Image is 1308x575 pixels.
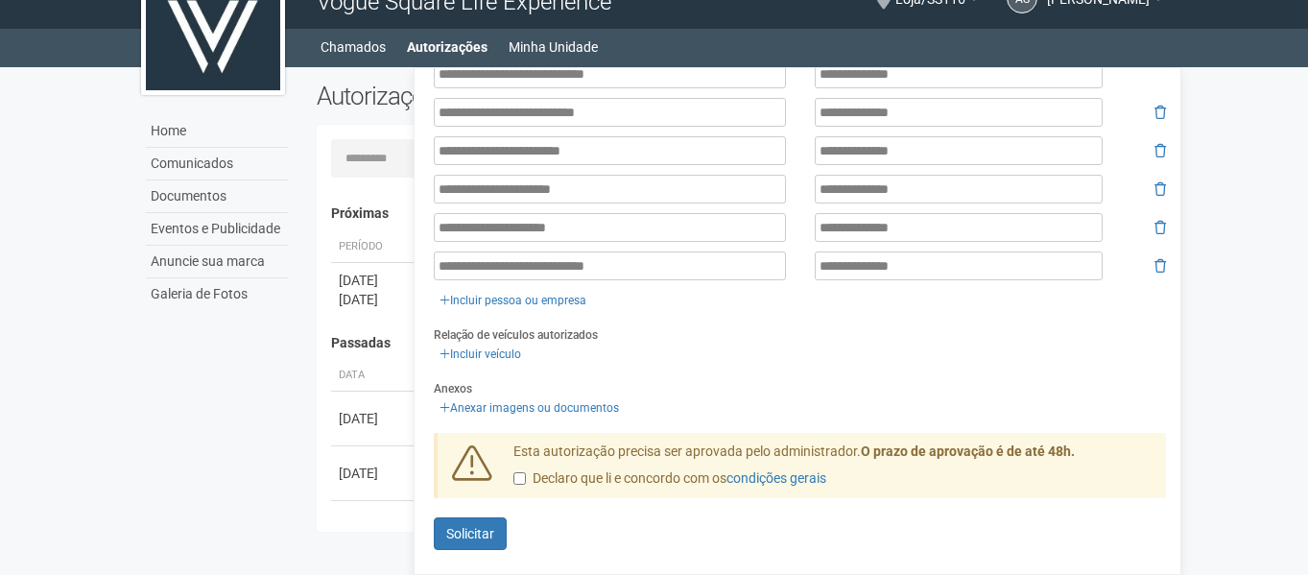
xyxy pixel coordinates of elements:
a: Incluir pessoa ou empresa [434,290,592,311]
div: [DATE] [339,409,410,428]
h4: Próximas [331,206,1153,221]
a: Home [146,115,288,148]
a: Minha Unidade [509,34,598,60]
a: Incluir veículo [434,344,527,365]
div: [DATE] [339,271,410,290]
a: Autorizações [407,34,488,60]
h4: Passadas [331,336,1153,350]
i: Remover [1154,259,1166,273]
i: Remover [1154,221,1166,234]
i: Remover [1154,182,1166,196]
label: Anexos [434,380,472,397]
label: Relação de veículos autorizados [434,326,598,344]
div: [DATE] [339,290,410,309]
button: Solicitar [434,517,507,550]
a: Comunicados [146,148,288,180]
a: condições gerais [726,470,826,486]
h2: Autorizações [317,82,727,110]
th: Data [331,360,417,392]
a: Anexar imagens ou documentos [434,397,625,419]
a: Documentos [146,180,288,213]
label: Declaro que li e concordo com os [513,469,826,489]
th: Período [331,231,417,263]
input: Declaro que li e concordo com oscondições gerais [513,472,526,485]
strong: O prazo de aprovação é de até 48h. [861,443,1075,459]
a: Anuncie sua marca [146,246,288,278]
span: Solicitar [446,526,494,541]
div: [DATE] [339,464,410,483]
a: Chamados [321,34,386,60]
a: Galeria de Fotos [146,278,288,310]
i: Remover [1154,106,1166,119]
div: Esta autorização precisa ser aprovada pelo administrador. [499,443,1167,498]
i: Remover [1154,144,1166,157]
a: Eventos e Publicidade [146,213,288,246]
